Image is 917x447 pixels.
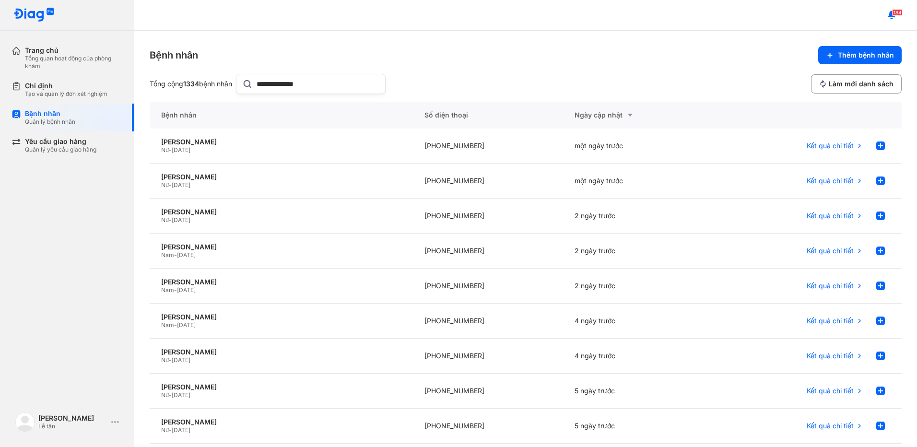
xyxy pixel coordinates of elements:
[563,339,714,374] div: 4 ngày trước
[161,418,401,426] div: [PERSON_NAME]
[807,282,854,290] span: Kết quả chi tiết
[25,82,107,90] div: Chỉ định
[818,46,902,64] button: Thêm bệnh nhân
[838,51,894,59] span: Thêm bệnh nhân
[807,176,854,185] span: Kết quả chi tiết
[563,304,714,339] div: 4 ngày trước
[563,199,714,234] div: 2 ngày trước
[807,352,854,360] span: Kết quả chi tiết
[807,141,854,150] span: Kết quả chi tiết
[829,80,893,88] span: Làm mới danh sách
[169,391,172,399] span: -
[161,208,401,216] div: [PERSON_NAME]
[161,138,401,146] div: [PERSON_NAME]
[892,9,903,16] span: 184
[161,286,174,294] span: Nam
[413,164,564,199] div: [PHONE_NUMBER]
[807,212,854,220] span: Kết quả chi tiết
[161,356,169,364] span: Nữ
[161,321,174,329] span: Nam
[150,102,413,129] div: Bệnh nhân
[25,109,75,118] div: Bệnh nhân
[183,80,199,88] span: 1334
[172,146,190,153] span: [DATE]
[413,409,564,444] div: [PHONE_NUMBER]
[161,216,169,223] span: Nữ
[563,374,714,409] div: 5 ngày trước
[563,269,714,304] div: 2 ngày trước
[807,317,854,325] span: Kết quả chi tiết
[413,269,564,304] div: [PHONE_NUMBER]
[413,374,564,409] div: [PHONE_NUMBER]
[177,286,196,294] span: [DATE]
[563,129,714,164] div: một ngày trước
[169,356,172,364] span: -
[161,146,169,153] span: Nữ
[413,339,564,374] div: [PHONE_NUMBER]
[161,391,169,399] span: Nữ
[169,181,172,188] span: -
[172,216,190,223] span: [DATE]
[413,199,564,234] div: [PHONE_NUMBER]
[161,173,401,181] div: [PERSON_NAME]
[174,286,177,294] span: -
[172,391,190,399] span: [DATE]
[413,304,564,339] div: [PHONE_NUMBER]
[174,251,177,259] span: -
[807,422,854,430] span: Kết quả chi tiết
[25,90,107,98] div: Tạo và quản lý đơn xét nghiệm
[161,313,401,321] div: [PERSON_NAME]
[563,234,714,269] div: 2 ngày trước
[38,423,107,430] div: Lễ tân
[150,80,232,88] div: Tổng cộng bệnh nhân
[174,321,177,329] span: -
[161,278,401,286] div: [PERSON_NAME]
[169,216,172,223] span: -
[13,8,55,23] img: logo
[177,251,196,259] span: [DATE]
[161,383,401,391] div: [PERSON_NAME]
[563,164,714,199] div: một ngày trước
[161,243,401,251] div: [PERSON_NAME]
[161,348,401,356] div: [PERSON_NAME]
[161,251,174,259] span: Nam
[807,247,854,255] span: Kết quả chi tiết
[15,412,35,432] img: logo
[25,46,123,55] div: Trang chủ
[25,137,96,146] div: Yêu cầu giao hàng
[169,146,172,153] span: -
[172,356,190,364] span: [DATE]
[413,102,564,129] div: Số điện thoại
[811,74,902,94] button: Làm mới danh sách
[177,321,196,329] span: [DATE]
[575,109,702,121] div: Ngày cập nhật
[25,118,75,126] div: Quản lý bệnh nhân
[807,387,854,395] span: Kết quả chi tiết
[161,181,169,188] span: Nữ
[413,129,564,164] div: [PHONE_NUMBER]
[25,55,123,70] div: Tổng quan hoạt động của phòng khám
[172,181,190,188] span: [DATE]
[413,234,564,269] div: [PHONE_NUMBER]
[161,426,169,434] span: Nữ
[38,414,107,423] div: [PERSON_NAME]
[25,146,96,153] div: Quản lý yêu cầu giao hàng
[150,48,198,62] div: Bệnh nhân
[172,426,190,434] span: [DATE]
[169,426,172,434] span: -
[563,409,714,444] div: 5 ngày trước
